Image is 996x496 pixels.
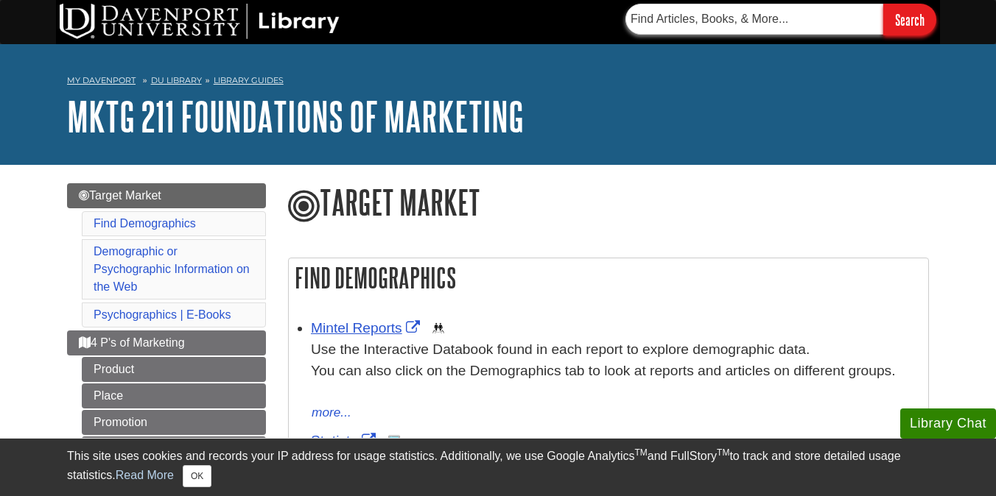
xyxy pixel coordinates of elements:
a: MKTG 211 Foundations of Marketing [67,93,524,139]
nav: breadcrumb [67,71,929,94]
img: DU Library [60,4,340,39]
a: DU Library [151,75,202,85]
div: This site uses cookies and records your IP address for usage statistics. Additionally, we use Goo... [67,447,929,487]
sup: TM [634,447,647,458]
a: Price [82,436,266,461]
button: Close [183,465,211,487]
button: more... [311,403,352,423]
h1: Target Market [288,183,929,224]
input: Find Articles, Books, & More... [625,4,883,35]
a: Target Market [67,183,266,208]
a: Demographic or Psychographic Information on the Web [94,245,250,293]
button: Library Chat [900,408,996,439]
span: Target Market [79,189,161,202]
a: My Davenport [67,74,136,87]
div: Use the Interactive Databook found in each report to explore demographic data. You can also click... [311,339,921,403]
a: Place [82,383,266,408]
input: Search [883,4,936,35]
span: 4 P's of Marketing [79,336,185,349]
img: Demographics [432,322,444,334]
sup: TM [717,447,729,458]
a: Library Guides [214,75,284,85]
form: Searches DU Library's articles, books, and more [625,4,936,35]
img: Statistics [388,435,400,447]
a: Promotion [82,410,266,435]
a: Psychographics | E-Books [94,308,231,321]
a: Read More [116,469,174,481]
a: Find Demographics [94,217,196,230]
a: Product [82,357,266,382]
a: Link opens in new window [311,433,379,448]
a: 4 P's of Marketing [67,330,266,355]
h2: Find Demographics [289,258,928,297]
a: Link opens in new window [311,320,424,336]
